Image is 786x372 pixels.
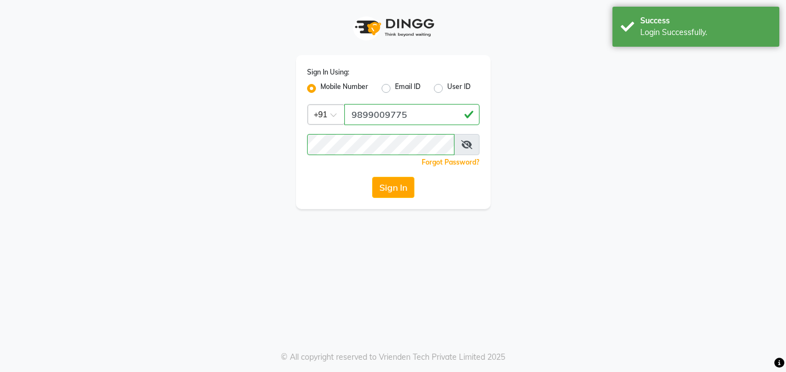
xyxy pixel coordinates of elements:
[640,27,771,38] div: Login Successfully.
[447,82,471,95] label: User ID
[395,82,421,95] label: Email ID
[640,15,771,27] div: Success
[320,82,368,95] label: Mobile Number
[422,158,479,166] a: Forgot Password?
[307,67,349,77] label: Sign In Using:
[307,134,454,155] input: Username
[349,11,438,44] img: logo1.svg
[344,104,479,125] input: Username
[372,177,414,198] button: Sign In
